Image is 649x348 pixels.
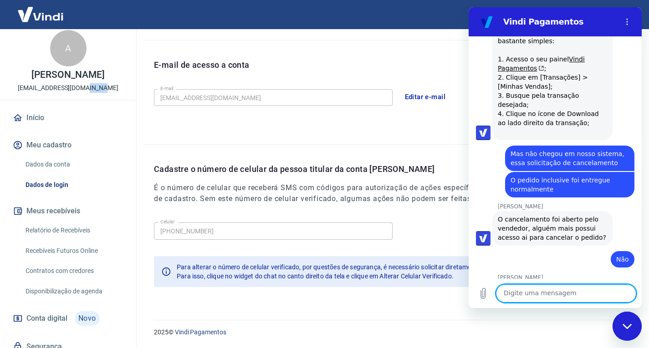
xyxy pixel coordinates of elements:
[11,201,125,221] button: Meus recebíveis
[154,163,638,175] p: Cadastre o número de celular da pessoa titular da conta [PERSON_NAME]
[175,328,226,336] a: Vindi Pagamentos
[160,218,175,225] label: Celular
[154,328,627,337] p: 2025 ©
[613,312,642,341] iframe: Botão para abrir a janela de mensagens, conversa em andamento
[75,311,100,326] span: Novo
[22,262,125,280] a: Contratos com credores
[22,221,125,240] a: Relatório de Recebíveis
[11,108,125,128] a: Início
[11,0,70,28] img: Vindi
[22,282,125,301] a: Disponibilização de agenda
[400,87,451,106] button: Editar e-mail
[31,70,104,80] p: [PERSON_NAME]
[22,155,125,174] a: Dados da conta
[605,6,638,23] button: Sair
[26,312,67,325] span: Conta digital
[154,59,250,71] p: E-mail de acesso a conta
[22,176,125,194] a: Dados de login
[18,83,118,93] p: [EMAIL_ADDRESS][DOMAIN_NAME]
[50,30,87,66] div: A
[11,308,125,329] a: Conta digitalNovo
[469,7,642,308] iframe: Janela de mensagens
[177,272,454,280] span: Para isso, clique no widget do chat no canto direito da tela e clique em Alterar Celular Verificado.
[177,263,552,271] span: Para alterar o número de celular verificado, por questões de segurança, é necessário solicitar di...
[154,182,638,204] h6: É o número de celular que receberá SMS com códigos para autorização de ações específicas na conta...
[22,242,125,260] a: Recebíveis Futuros Online
[160,85,173,92] label: E-mail
[11,135,125,155] button: Meu cadastro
